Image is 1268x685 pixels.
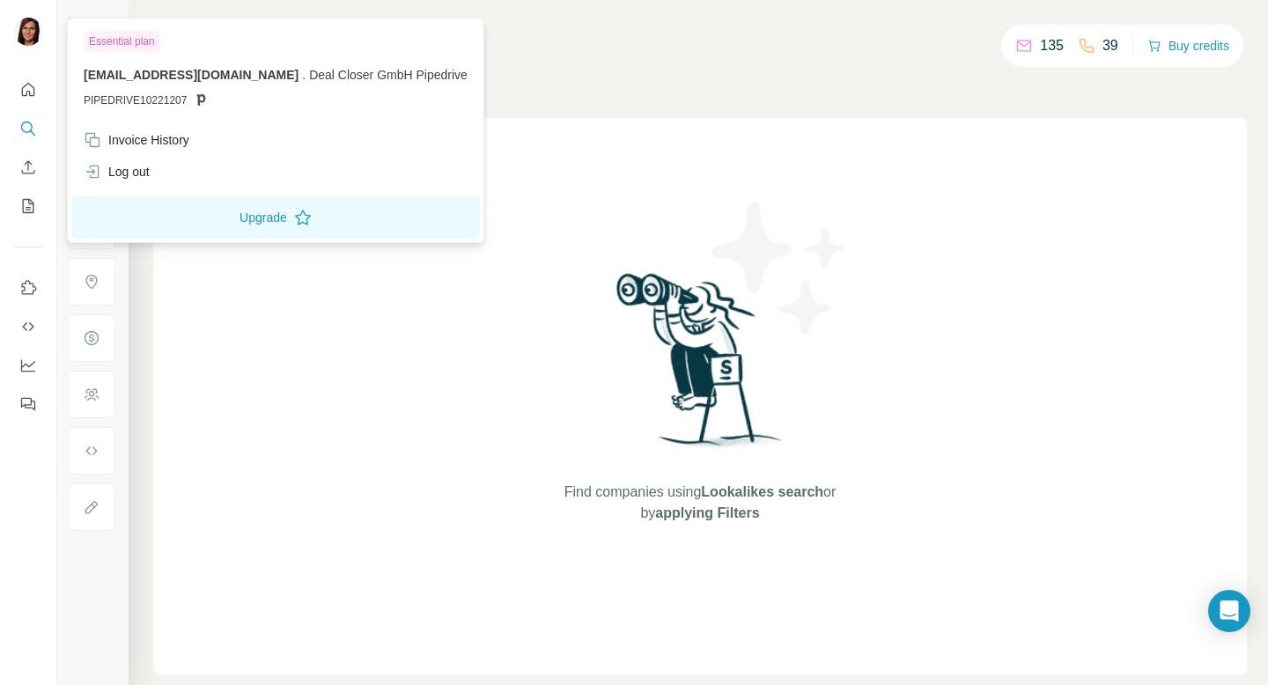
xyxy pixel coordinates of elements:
[608,269,792,465] img: Surfe Illustration - Woman searching with binoculars
[84,68,299,82] span: [EMAIL_ADDRESS][DOMAIN_NAME]
[14,388,42,420] button: Feedback
[1147,33,1229,58] button: Buy credits
[1208,590,1250,632] div: Open Intercom Messenger
[55,11,127,37] button: Show
[14,190,42,222] button: My lists
[14,113,42,144] button: Search
[655,505,759,520] span: applying Filters
[14,311,42,342] button: Use Surfe API
[14,151,42,183] button: Enrich CSV
[84,92,187,108] span: PIPEDRIVE10221207
[14,18,42,46] img: Avatar
[700,188,859,347] img: Surfe Illustration - Stars
[71,196,480,239] button: Upgrade
[309,68,468,82] span: Deal Closer GmbH Pipedrive
[14,272,42,304] button: Use Surfe on LinkedIn
[559,482,841,524] span: Find companies using or by
[84,163,150,180] div: Log out
[14,74,42,106] button: Quick start
[84,31,160,52] div: Essential plan
[302,68,306,82] span: .
[1102,35,1118,56] p: 39
[701,484,823,499] span: Lookalikes search
[84,131,189,149] div: Invoice History
[14,350,42,381] button: Dashboard
[153,21,1247,46] h4: Search
[1040,35,1064,56] p: 135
